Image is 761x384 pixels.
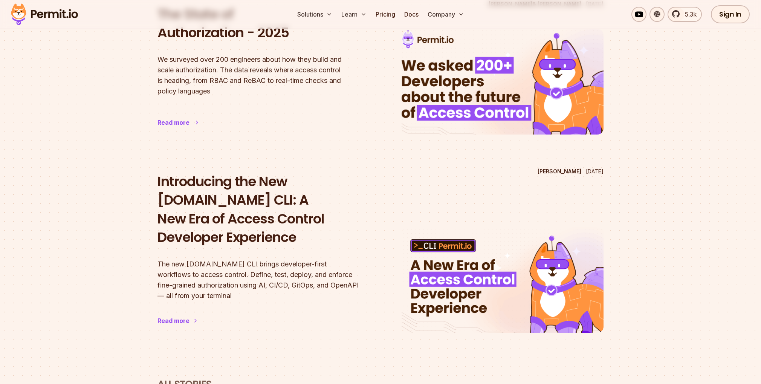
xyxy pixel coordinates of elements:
a: Introducing the New Permit.io CLI: A New Era of Access Control Developer Experience[PERSON_NAME][... [157,165,604,348]
a: 5.3k [668,7,702,22]
time: [DATE] [586,168,604,174]
h2: Introducing the New [DOMAIN_NAME] CLI: A New Era of Access Control Developer Experience [157,172,359,247]
a: Sign In [711,5,750,23]
div: Read more [157,316,189,325]
button: Learn [338,7,370,22]
button: Company [425,7,467,22]
img: Introducing the New Permit.io CLI: A New Era of Access Control Developer Experience [402,227,604,333]
img: Permit logo [8,2,81,27]
p: [PERSON_NAME] [538,168,581,175]
span: 5.3k [680,10,697,19]
p: We surveyed over 200 engineers about how they build and scale authorization. The data reveals whe... [157,54,359,96]
div: Read more [157,118,189,127]
p: The new [DOMAIN_NAME] CLI brings developer-first workflows to access control. Define, test, deplo... [157,259,359,301]
h2: The State of Authorization - 2025 [157,5,359,42]
a: Docs [401,7,422,22]
a: Pricing [373,7,398,22]
img: The State of Authorization - 2025 [391,24,614,140]
button: Solutions [294,7,335,22]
